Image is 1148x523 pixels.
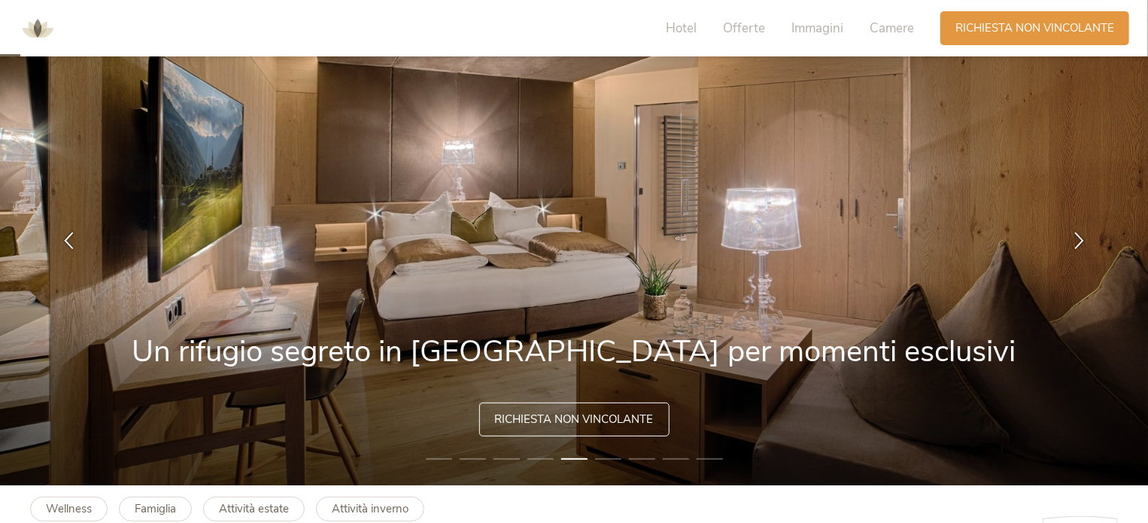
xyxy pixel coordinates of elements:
a: AMONTI & LUNARIS Wellnessresort [15,23,60,33]
span: Richiesta non vincolante [495,412,654,427]
b: Attività inverno [332,501,408,516]
img: AMONTI & LUNARIS Wellnessresort [15,6,60,51]
span: Hotel [666,20,697,37]
span: Immagini [791,20,843,37]
b: Wellness [46,501,92,516]
a: Attività estate [203,497,305,521]
b: Attività estate [219,501,289,516]
span: Richiesta non vincolante [955,20,1114,36]
a: Famiglia [119,497,192,521]
a: Attività inverno [316,497,424,521]
b: Famiglia [135,501,176,516]
span: Offerte [723,20,765,37]
a: Wellness [30,497,108,521]
span: Camere [870,20,914,37]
